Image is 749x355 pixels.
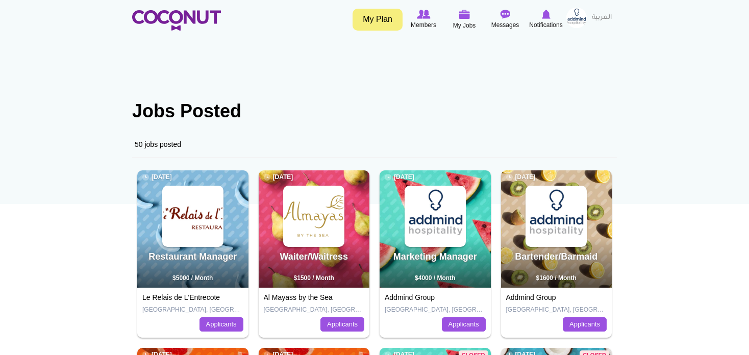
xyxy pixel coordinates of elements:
a: Applicants [563,317,607,332]
span: [DATE] [142,173,172,182]
a: Restaurant Manager [148,251,237,262]
p: [GEOGRAPHIC_DATA], [GEOGRAPHIC_DATA] [506,306,607,314]
span: Notifications [529,20,562,30]
a: Marketing Manager [393,251,477,262]
p: [GEOGRAPHIC_DATA], [GEOGRAPHIC_DATA] [142,306,243,314]
a: Addmind Group [385,293,435,301]
a: Waiter/Waitress [280,251,348,262]
img: Addmind Group [527,187,586,246]
a: العربية [587,8,617,28]
p: [GEOGRAPHIC_DATA], [GEOGRAPHIC_DATA] [264,306,365,314]
span: $4000 / Month [415,274,455,282]
a: Applicants [320,317,364,332]
img: Messages [500,10,510,19]
span: $5000 / Month [172,274,213,282]
a: Browse Members Members [403,8,444,31]
span: $1500 / Month [294,274,334,282]
a: My Jobs My Jobs [444,8,485,32]
span: My Jobs [453,20,476,31]
a: Applicants [442,317,486,332]
a: Bartender/Barmaid [515,251,597,262]
span: [DATE] [506,173,536,182]
a: Messages Messages [485,8,526,31]
span: [DATE] [385,173,414,182]
img: My Jobs [459,10,470,19]
span: Members [411,20,436,30]
a: Notifications Notifications [526,8,566,31]
h1: Jobs Posted [132,101,617,121]
a: Al Mayass by the Sea [264,293,333,301]
a: My Plan [353,9,403,31]
img: Addmind Group [406,187,465,246]
span: $1600 / Month [536,274,577,282]
img: Notifications [542,10,551,19]
a: Applicants [199,317,243,332]
img: Home [132,10,221,31]
a: Addmind Group [506,293,556,301]
p: [GEOGRAPHIC_DATA], [GEOGRAPHIC_DATA] [385,306,486,314]
div: 50 jobs posted [132,132,617,158]
span: Messages [491,20,519,30]
img: Browse Members [417,10,430,19]
span: [DATE] [264,173,293,182]
a: Le Relais de L'Entrecote [142,293,220,301]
